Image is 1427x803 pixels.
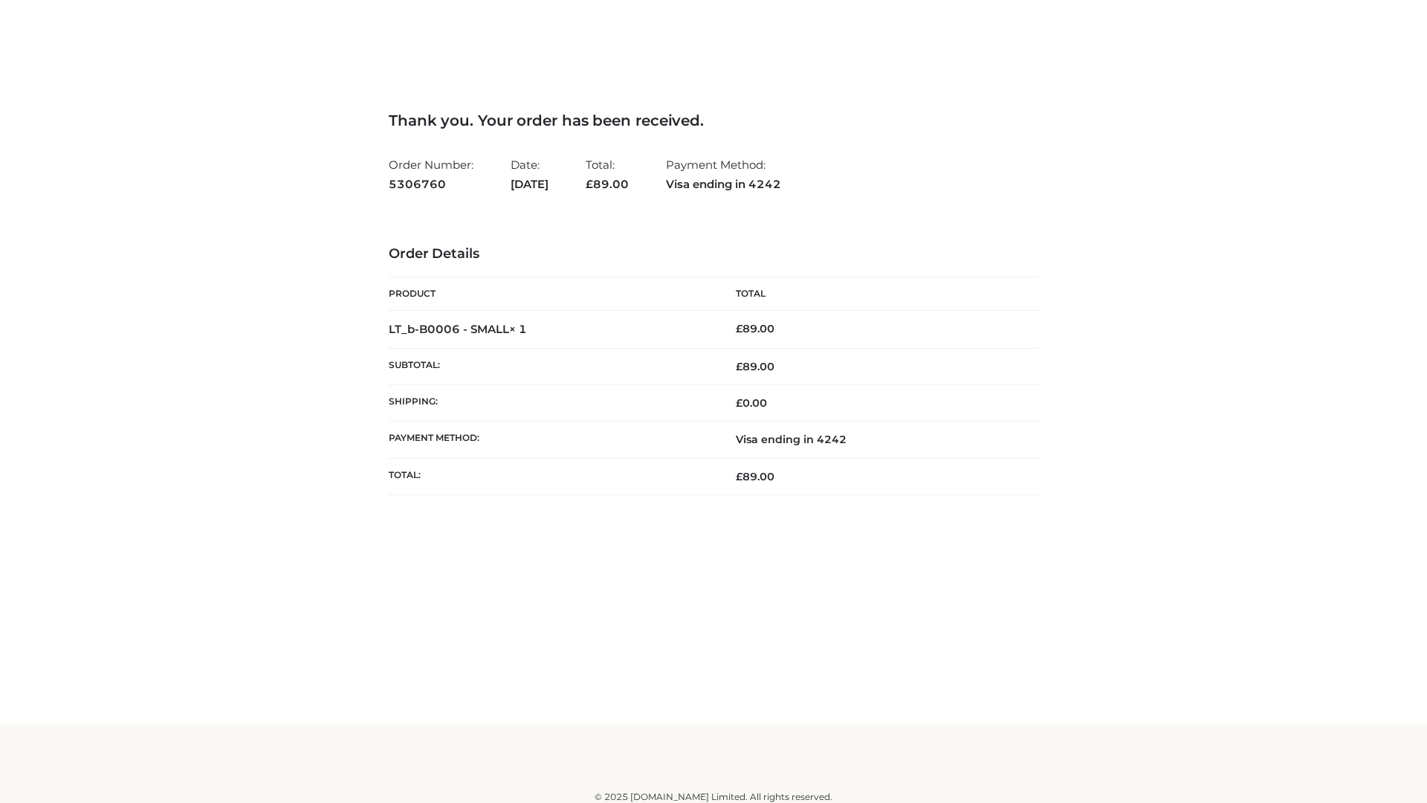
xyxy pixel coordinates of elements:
li: Order Number: [389,152,473,197]
bdi: 89.00 [736,322,774,335]
th: Total [713,277,1038,311]
span: £ [736,470,742,483]
bdi: 0.00 [736,396,767,410]
span: £ [586,177,593,191]
strong: × 1 [509,322,527,336]
span: 89.00 [736,470,774,483]
span: £ [736,360,742,373]
th: Shipping: [389,385,713,422]
h3: Thank you. Your order has been received. [389,112,1038,129]
span: £ [736,396,742,410]
strong: 5306760 [389,175,473,194]
strong: Visa ending in 4242 [666,175,781,194]
span: 89.00 [586,177,629,191]
th: Product [389,277,713,311]
td: Visa ending in 4242 [713,422,1038,458]
h3: Order Details [389,246,1038,262]
strong: LT_b-B0006 - SMALL [389,322,527,336]
li: Total: [586,152,629,197]
span: £ [736,322,742,335]
li: Date: [511,152,549,197]
li: Payment Method: [666,152,781,197]
strong: [DATE] [511,175,549,194]
th: Total: [389,458,713,494]
th: Payment method: [389,422,713,458]
th: Subtotal: [389,348,713,384]
span: 89.00 [736,360,774,373]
